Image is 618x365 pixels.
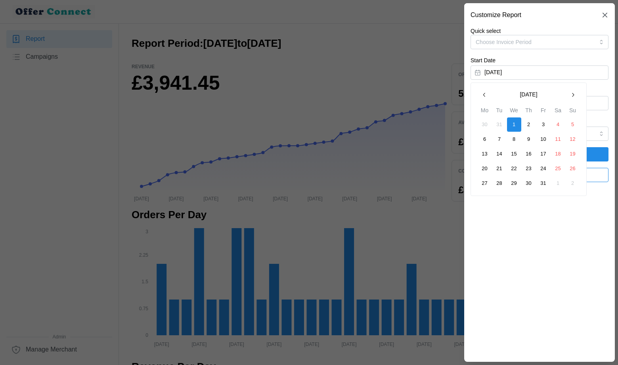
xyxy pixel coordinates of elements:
button: 19 January 2025 [566,147,580,161]
button: 24 January 2025 [536,161,551,176]
button: [DATE] [492,88,566,102]
button: 31 December 2024 [492,117,507,132]
th: Su [565,106,580,117]
button: 1 January 2025 [507,117,521,132]
th: Tu [492,106,507,117]
button: 9 January 2025 [522,132,536,146]
button: 6 January 2025 [478,132,492,146]
th: Fr [536,106,551,117]
button: 12 January 2025 [566,132,580,146]
button: 2 February 2025 [566,176,580,190]
button: 11 January 2025 [551,132,565,146]
th: Mo [477,106,492,117]
button: 3 January 2025 [536,117,551,132]
button: 5 January 2025 [566,117,580,132]
button: 7 January 2025 [492,132,507,146]
p: Quick select [471,27,608,35]
th: Th [521,106,536,117]
label: Start Date [471,56,496,65]
button: 23 January 2025 [522,161,536,176]
button: 29 January 2025 [507,176,521,190]
button: 25 January 2025 [551,161,565,176]
button: 14 January 2025 [492,147,507,161]
button: 10 January 2025 [536,132,551,146]
button: 16 January 2025 [522,147,536,161]
h2: Customize Report [471,12,521,18]
button: 2 January 2025 [522,117,536,132]
button: 28 January 2025 [492,176,507,190]
button: 21 January 2025 [492,161,507,176]
button: 30 December 2024 [478,117,492,132]
button: 20 January 2025 [478,161,492,176]
button: [DATE] [471,65,608,80]
span: Choose Invoice Period [476,39,532,45]
button: 22 January 2025 [507,161,521,176]
button: 15 January 2025 [507,147,521,161]
th: Sa [551,106,565,117]
button: 18 January 2025 [551,147,565,161]
button: 13 January 2025 [478,147,492,161]
button: 26 January 2025 [566,161,580,176]
button: 4 January 2025 [551,117,565,132]
button: 1 February 2025 [551,176,565,190]
button: 8 January 2025 [507,132,521,146]
th: We [507,106,521,117]
button: 17 January 2025 [536,147,551,161]
button: 31 January 2025 [536,176,551,190]
button: 30 January 2025 [522,176,536,190]
button: 27 January 2025 [478,176,492,190]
